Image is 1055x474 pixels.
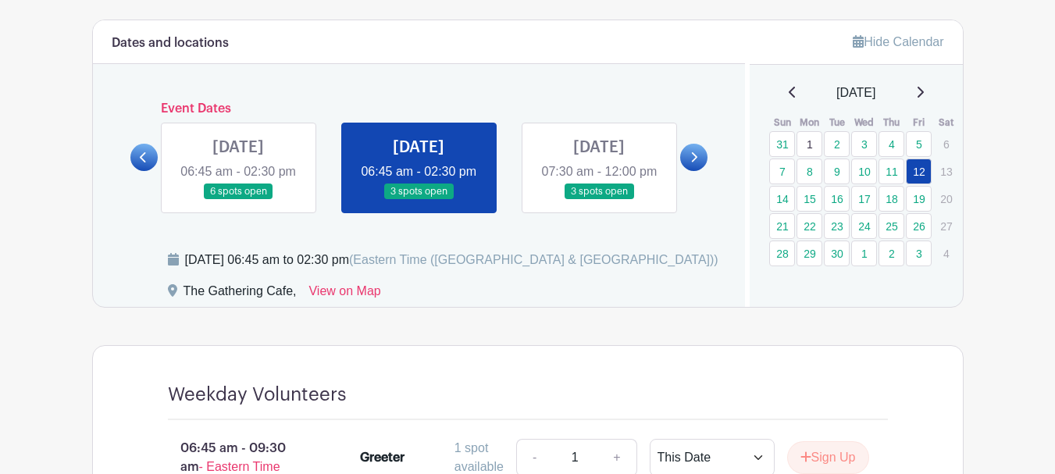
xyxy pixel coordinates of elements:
[933,132,959,156] p: 6
[824,213,850,239] a: 23
[112,36,229,51] h6: Dates and locations
[879,186,904,212] a: 18
[787,441,869,474] button: Sign Up
[933,159,959,184] p: 13
[933,241,959,266] p: 4
[823,115,850,130] th: Tue
[879,241,904,266] a: 2
[932,115,960,130] th: Sat
[769,186,795,212] a: 14
[349,253,718,266] span: (Eastern Time ([GEOGRAPHIC_DATA] & [GEOGRAPHIC_DATA]))
[824,186,850,212] a: 16
[360,448,405,467] div: Greeter
[308,282,380,307] a: View on Map
[797,241,822,266] a: 29
[906,131,932,157] a: 5
[906,241,932,266] a: 3
[769,213,795,239] a: 21
[850,115,878,130] th: Wed
[824,159,850,184] a: 9
[185,251,718,269] div: [DATE] 06:45 am to 02:30 pm
[905,115,932,130] th: Fri
[933,187,959,211] p: 20
[768,115,796,130] th: Sun
[906,159,932,184] a: 12
[933,214,959,238] p: 27
[824,131,850,157] a: 2
[158,102,681,116] h6: Event Dates
[853,35,943,48] a: Hide Calendar
[879,159,904,184] a: 11
[906,186,932,212] a: 19
[797,186,822,212] a: 15
[769,159,795,184] a: 7
[851,241,877,266] a: 1
[851,213,877,239] a: 24
[824,241,850,266] a: 30
[836,84,875,102] span: [DATE]
[797,213,822,239] a: 22
[878,115,905,130] th: Thu
[906,213,932,239] a: 26
[851,186,877,212] a: 17
[769,131,795,157] a: 31
[796,115,823,130] th: Mon
[879,213,904,239] a: 25
[879,131,904,157] a: 4
[769,241,795,266] a: 28
[797,159,822,184] a: 8
[797,131,822,157] a: 1
[851,131,877,157] a: 3
[184,282,297,307] div: The Gathering Cafe,
[851,159,877,184] a: 10
[168,383,347,406] h4: Weekday Volunteers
